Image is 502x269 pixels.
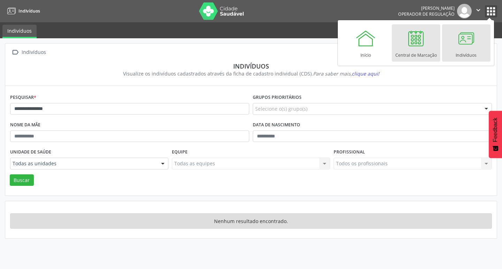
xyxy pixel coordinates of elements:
[10,47,47,57] a:  Indivíduos
[457,4,472,18] img: img
[13,160,154,167] span: Todas as unidades
[313,70,379,77] i: Para saber mais,
[10,174,34,186] button: Buscar
[253,120,300,130] label: Data de nascimento
[442,24,490,62] a: Indivíduos
[342,24,390,62] a: Início
[485,5,497,17] button: apps
[15,70,487,77] div: Visualize os indivíduos cadastrados através da ficha de cadastro individual (CDS).
[253,92,302,103] label: Grupos prioritários
[10,213,492,229] div: Nenhum resultado encontrado.
[10,147,51,158] label: Unidade de saúde
[398,5,455,11] div: [PERSON_NAME]
[474,6,482,14] i: 
[492,118,499,142] span: Feedback
[18,8,40,14] span: Indivíduos
[10,120,40,130] label: Nome da mãe
[15,62,487,70] div: Indivíduos
[172,147,188,158] label: Equipe
[352,70,379,77] span: clique aqui!
[392,24,440,62] a: Central de Marcação
[10,47,20,57] i: 
[489,111,502,158] button: Feedback - Mostrar pesquisa
[334,147,365,158] label: Profissional
[2,25,37,38] a: Indivíduos
[20,47,47,57] div: Indivíduos
[398,11,455,17] span: Operador de regulação
[5,5,40,17] a: Indivíduos
[10,92,36,103] label: Pesquisar
[472,4,485,18] button: 
[255,105,307,112] span: Selecione o(s) grupo(s)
